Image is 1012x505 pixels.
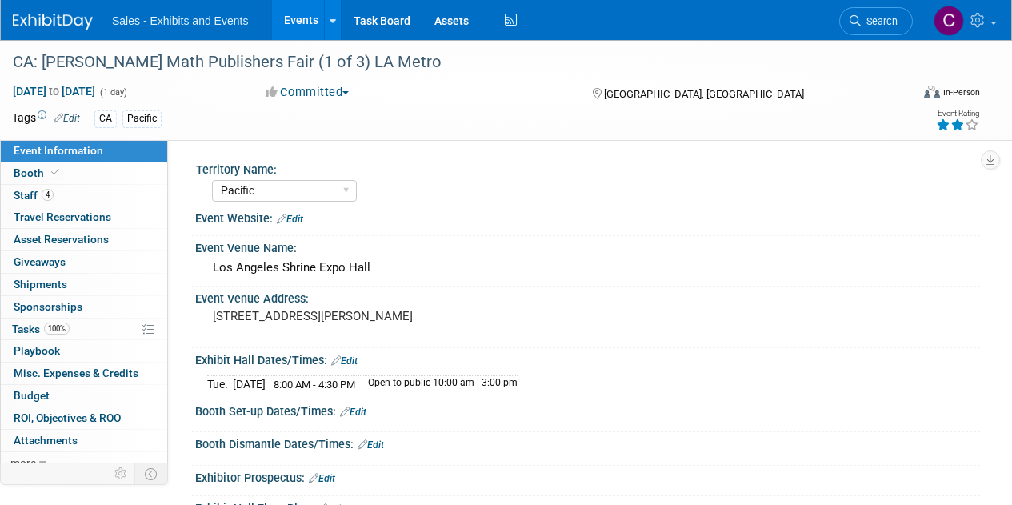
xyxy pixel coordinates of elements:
[44,323,70,335] span: 100%
[14,210,111,223] span: Travel Reservations
[135,463,168,484] td: Toggle Event Tabs
[207,375,233,392] td: Tue.
[1,385,167,407] a: Budget
[274,379,355,391] span: 8:00 AM - 4:30 PM
[260,84,355,101] button: Committed
[14,389,50,402] span: Budget
[14,166,62,179] span: Booth
[12,84,96,98] span: [DATE] [DATE]
[1,430,167,451] a: Attachments
[861,15,898,27] span: Search
[196,158,973,178] div: Territory Name:
[42,189,54,201] span: 4
[1,363,167,384] a: Misc. Expenses & Credits
[195,466,980,487] div: Exhibitor Prospectus:
[14,344,60,357] span: Playbook
[7,48,898,77] div: CA: [PERSON_NAME] Math Publishers Fair (1 of 3) LA Metro
[1,251,167,273] a: Giveaways
[1,185,167,206] a: Staff4
[14,300,82,313] span: Sponsorships
[195,348,980,369] div: Exhibit Hall Dates/Times:
[195,287,980,307] div: Event Venue Address:
[340,407,366,418] a: Edit
[14,233,109,246] span: Asset Reservations
[112,14,248,27] span: Sales - Exhibits and Events
[1,229,167,250] a: Asset Reservations
[331,355,358,367] a: Edit
[213,309,505,323] pre: [STREET_ADDRESS][PERSON_NAME]
[1,452,167,474] a: more
[936,110,979,118] div: Event Rating
[358,375,518,392] td: Open to public 10:00 am - 3:00 pm
[14,434,78,447] span: Attachments
[604,88,804,100] span: [GEOGRAPHIC_DATA], [GEOGRAPHIC_DATA]
[14,189,54,202] span: Staff
[14,278,67,291] span: Shipments
[14,411,121,424] span: ROI, Objectives & ROO
[195,206,980,227] div: Event Website:
[10,456,36,469] span: more
[1,296,167,318] a: Sponsorships
[838,83,980,107] div: Event Format
[98,87,127,98] span: (1 day)
[94,110,117,127] div: CA
[122,110,162,127] div: Pacific
[934,6,964,36] img: Christine Lurz
[51,168,59,177] i: Booth reservation complete
[1,206,167,228] a: Travel Reservations
[839,7,913,35] a: Search
[1,162,167,184] a: Booth
[13,14,93,30] img: ExhibitDay
[14,144,103,157] span: Event Information
[195,236,980,256] div: Event Venue Name:
[1,140,167,162] a: Event Information
[358,439,384,451] a: Edit
[107,463,135,484] td: Personalize Event Tab Strip
[207,255,968,280] div: Los Angeles Shrine Expo Hall
[12,110,80,128] td: Tags
[1,340,167,362] a: Playbook
[1,274,167,295] a: Shipments
[14,255,66,268] span: Giveaways
[942,86,980,98] div: In-Person
[195,432,980,453] div: Booth Dismantle Dates/Times:
[309,473,335,484] a: Edit
[46,85,62,98] span: to
[1,407,167,429] a: ROI, Objectives & ROO
[924,86,940,98] img: Format-Inperson.png
[277,214,303,225] a: Edit
[1,319,167,340] a: Tasks100%
[233,375,266,392] td: [DATE]
[195,399,980,420] div: Booth Set-up Dates/Times:
[14,367,138,379] span: Misc. Expenses & Credits
[12,323,70,335] span: Tasks
[54,113,80,124] a: Edit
